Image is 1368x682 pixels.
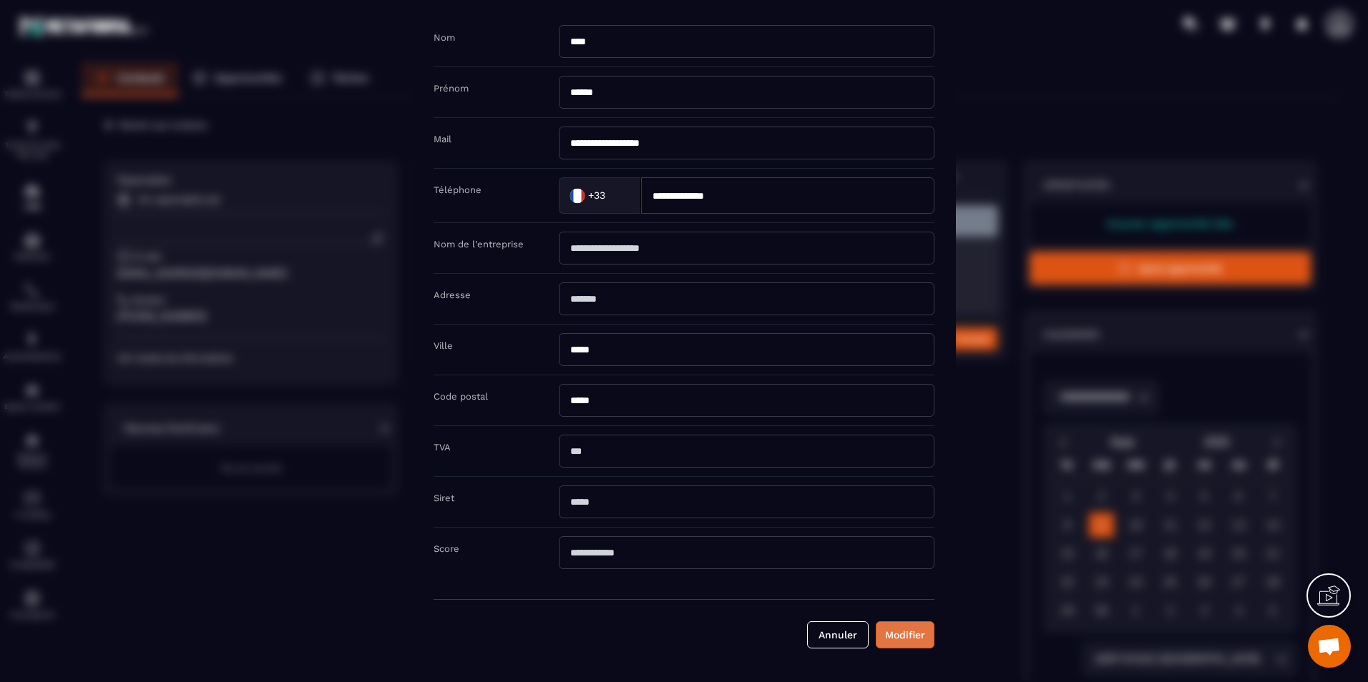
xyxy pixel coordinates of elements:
button: Annuler [807,621,869,648]
button: Modifier [876,621,934,648]
input: Search for option [608,184,626,206]
label: TVA [434,442,451,453]
img: Country Flag [563,181,592,209]
label: Nom de l'entreprise [434,239,524,249]
label: Ville [434,340,453,351]
div: Search for option [559,177,641,214]
label: Téléphone [434,184,482,195]
label: Score [434,543,459,554]
div: Ouvrir le chat [1308,625,1351,668]
label: Adresse [434,290,471,300]
label: Code postal [434,391,488,402]
label: Mail [434,134,451,144]
label: Siret [434,493,454,503]
label: Nom [434,32,455,43]
span: +33 [588,188,605,202]
label: Prénom [434,83,469,94]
